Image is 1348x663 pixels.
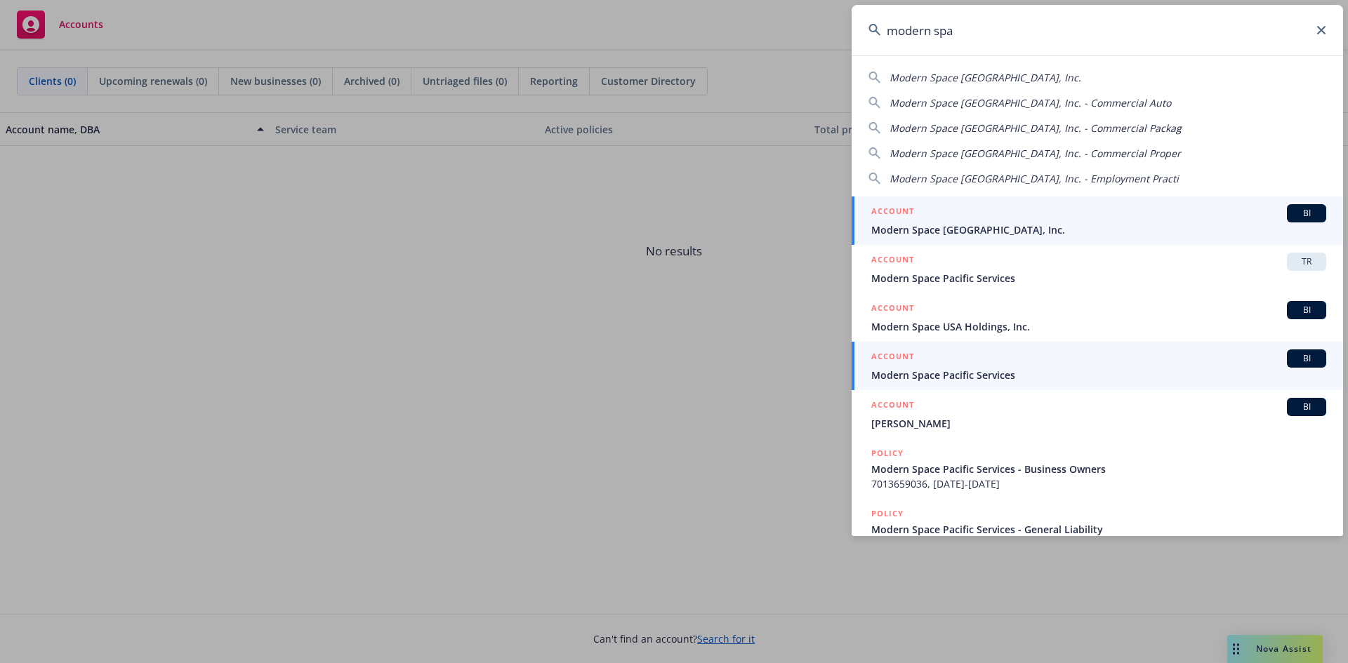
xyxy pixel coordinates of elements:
[1293,304,1321,316] span: BI
[871,398,914,415] h5: ACCOUNT
[852,196,1343,245] a: ACCOUNTBIModern Space [GEOGRAPHIC_DATA], Inc.
[890,147,1181,160] span: Modern Space [GEOGRAPHIC_DATA], Inc. - Commercial Proper
[852,5,1343,55] input: Search...
[852,438,1343,499] a: POLICYModern Space Pacific Services - Business Owners7013659036, [DATE]-[DATE]
[1293,255,1321,268] span: TR
[1293,207,1321,220] span: BI
[871,271,1326,286] span: Modern Space Pacific Services
[890,172,1179,185] span: Modern Space [GEOGRAPHIC_DATA], Inc. - Employment Practi
[871,476,1326,491] span: 7013659036, [DATE]-[DATE]
[852,293,1343,342] a: ACCOUNTBIModern Space USA Holdings, Inc.
[871,462,1326,476] span: Modern Space Pacific Services - Business Owners
[1293,401,1321,413] span: BI
[871,253,914,269] h5: ACCOUNT
[871,222,1326,237] span: Modern Space [GEOGRAPHIC_DATA], Inc.
[852,245,1343,293] a: ACCOUNTTRModern Space Pacific Services
[871,416,1326,431] span: [PERSON_NAME]
[871,446,904,460] h5: POLICY
[871,319,1326,334] span: Modern Space USA Holdings, Inc.
[852,342,1343,390] a: ACCOUNTBIModern Space Pacific Services
[890,121,1182,135] span: Modern Space [GEOGRAPHIC_DATA], Inc. - Commercial Packag
[852,499,1343,559] a: POLICYModern Space Pacific Services - General Liability
[871,204,914,221] h5: ACCOUNT
[871,522,1326,537] span: Modern Space Pacific Services - General Liability
[871,301,914,318] h5: ACCOUNT
[852,390,1343,438] a: ACCOUNTBI[PERSON_NAME]
[871,368,1326,382] span: Modern Space Pacific Services
[890,96,1171,109] span: Modern Space [GEOGRAPHIC_DATA], Inc. - Commercial Auto
[871,507,904,521] h5: POLICY
[1293,352,1321,365] span: BI
[871,349,914,366] h5: ACCOUNT
[890,71,1081,84] span: Modern Space [GEOGRAPHIC_DATA], Inc.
